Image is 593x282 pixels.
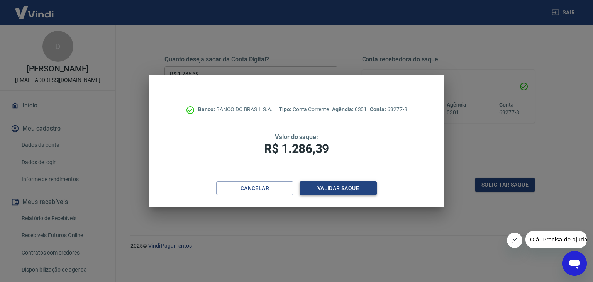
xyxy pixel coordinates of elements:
[198,106,216,112] span: Banco:
[562,251,587,276] iframe: Botão para abrir a janela de mensagens
[198,105,273,114] p: BANCO DO BRASIL S.A.
[332,105,367,114] p: 0301
[370,106,387,112] span: Conta:
[264,141,329,156] span: R$ 1.286,39
[525,231,587,248] iframe: Mensagem da empresa
[279,106,293,112] span: Tipo:
[370,105,407,114] p: 69277-8
[507,233,522,248] iframe: Fechar mensagem
[279,105,329,114] p: Conta Corrente
[5,5,65,12] span: Olá! Precisa de ajuda?
[216,181,293,195] button: Cancelar
[300,181,377,195] button: Validar saque
[275,133,318,141] span: Valor do saque:
[332,106,355,112] span: Agência:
